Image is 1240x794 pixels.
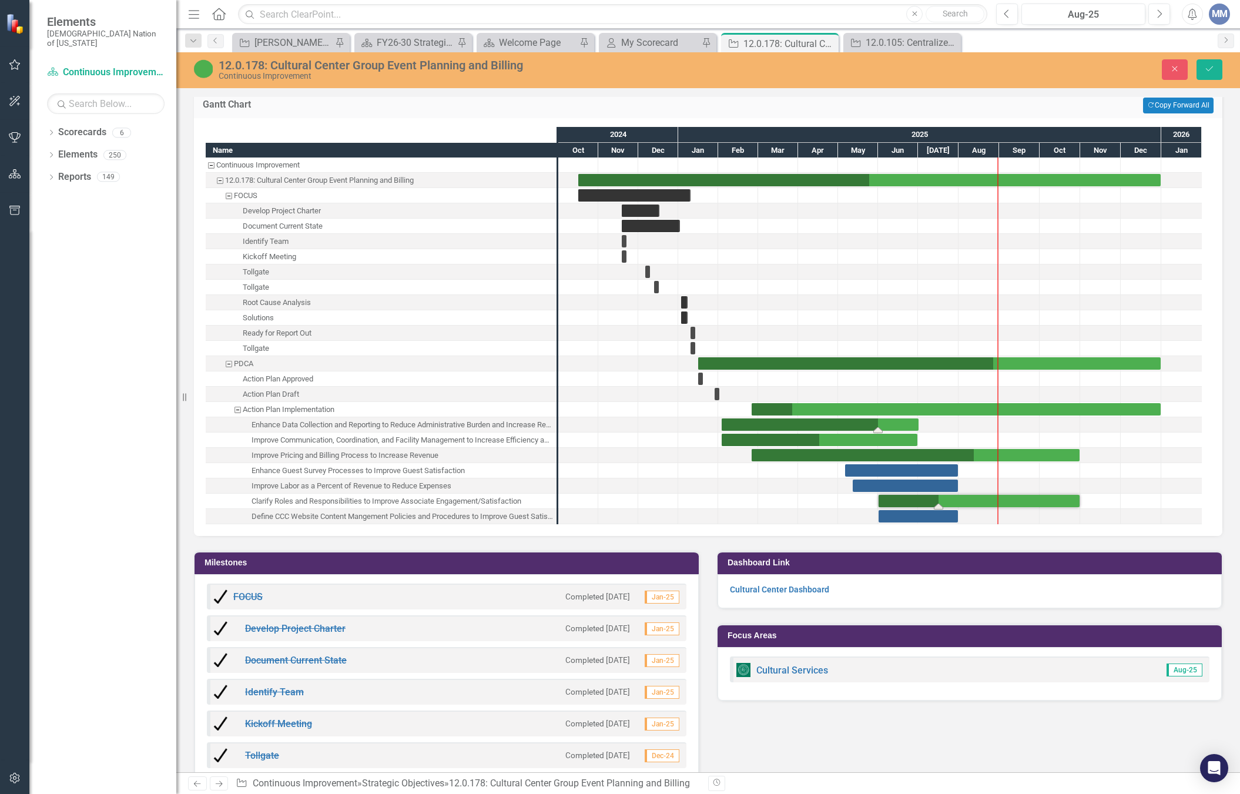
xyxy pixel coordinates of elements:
span: Jan-25 [645,686,679,699]
small: Completed [DATE] [565,623,630,634]
button: Aug-25 [1021,4,1145,25]
div: FY26-30 Strategic Plan [377,35,454,50]
div: Task: Start date: 2024-11-18 End date: 2024-11-18 [206,249,557,264]
div: Task: Start date: 2024-10-16 End date: 2025-01-10 [206,188,557,203]
a: Strategic Objectives [362,778,444,789]
div: Kickoff Meeting [206,249,557,264]
div: Apr [798,143,838,158]
div: Task: Start date: 2024-12-06 End date: 2024-12-06 [206,264,557,280]
div: Enhance Data Collection and Reporting to Reduce Administrative Burden and Increase Revenue [252,417,553,433]
div: Welcome Page [499,35,577,50]
div: Task: Start date: 2024-12-13 End date: 2024-12-13 [654,281,659,293]
div: 12.0.178: Cultural Center Group Event Planning and Billing [449,778,690,789]
div: Dec [1121,143,1161,158]
a: Continuous Improvement [47,66,165,79]
div: Task: Start date: 2025-01-03 End date: 2025-01-08 [681,311,688,324]
div: Task: Start date: 2025-01-16 End date: 2025-12-31 [206,356,557,371]
img: Completed [213,748,227,762]
div: Enhance Guest Survey Processes to Improve Guest Satisfaction [252,463,465,478]
div: Tollgate [243,264,269,280]
input: Search Below... [47,93,165,114]
a: Cultural Services [756,665,828,676]
div: Enhance Data Collection and Reporting to Reduce Administrative Burden and Increase Revenue [206,417,557,433]
a: Develop Project Charter [245,623,346,634]
div: Task: Start date: 2024-11-18 End date: 2024-12-17 [622,205,659,217]
div: Task: Start date: 2025-06-01 End date: 2025-10-31 [879,495,1080,507]
a: Scorecards [58,126,106,139]
div: 2024 [558,127,678,142]
div: Open Intercom Messenger [1200,754,1228,782]
div: 12.0.105: Centralized Call Center & Scheduling (Health) [866,35,958,50]
div: Task: Start date: 2025-01-16 End date: 2025-01-16 [206,371,557,387]
span: Aug-25 [1167,664,1202,676]
div: Document Current State [206,219,557,234]
div: Task: Start date: 2024-11-18 End date: 2025-01-02 [206,219,557,234]
small: Completed [DATE] [565,686,630,698]
h3: Gantt Chart [203,99,612,110]
div: Enhance Guest Survey Processes to Improve Guest Satisfaction [206,463,557,478]
a: FOCUS [233,591,263,602]
button: MM [1209,4,1230,25]
div: Sep [999,143,1040,158]
div: Action Plan Draft [243,387,299,402]
a: Kickoff Meeting [245,718,312,729]
div: Task: Start date: 2025-02-03 End date: 2025-07-01 [722,418,919,431]
div: Ready for Report Out [243,326,311,341]
div: Aug-25 [1025,8,1141,22]
div: Define CCC Website Content Mangement Policies and Procedures to Improve Guest Satisfaction [252,509,553,524]
span: Jan-25 [645,591,679,604]
small: Completed [DATE] [565,655,630,666]
div: Task: Start date: 2025-06-01 End date: 2025-10-31 [206,494,557,509]
div: Task: Start date: 2025-06-01 End date: 2025-07-31 [879,510,958,522]
div: Ready for Report Out [206,326,557,341]
div: Action Plan Implementation [243,402,334,417]
div: Improve Labor as a Percent of Revenue to Reduce Expenses [206,478,557,494]
div: Task: Start date: 2025-01-03 End date: 2025-01-08 [206,295,557,310]
div: Mar [758,143,798,158]
div: Improve Pricing and Billing Process to Increase Revenue [252,448,438,463]
div: Nov [1080,143,1121,158]
div: Task: Start date: 2024-11-18 End date: 2024-11-18 [206,234,557,249]
div: Task: Start date: 2025-02-24 End date: 2025-10-31 [752,449,1080,461]
div: Task: Start date: 2025-01-16 End date: 2025-01-16 [698,373,703,385]
h3: Milestones [205,558,693,567]
div: FOCUS [206,188,557,203]
div: 12.0.178: Cultural Center Group Event Planning and Billing [225,173,414,188]
a: 12.0.105: Centralized Call Center & Scheduling (Health) [846,35,958,50]
h3: Focus Areas [728,631,1216,640]
div: Task: Start date: 2025-02-24 End date: 2025-10-31 [206,448,557,463]
div: Task: Start date: 2025-02-03 End date: 2025-06-30 [722,434,917,446]
div: Task: Start date: 2025-01-10 End date: 2025-01-10 [206,341,557,356]
div: Continuous Improvement [219,72,773,81]
div: Improve Communication, Coordination, and Facility Management to Increase Efficiency and Productivity [206,433,557,448]
div: Action Plan Draft [206,387,557,402]
div: 2025 [678,127,1161,142]
div: Tollgate [206,264,557,280]
a: Continuous Improvement [253,778,357,789]
div: Tollgate [243,280,269,295]
span: Elements [47,15,165,29]
div: 149 [97,172,120,182]
div: PDCA [206,356,557,371]
small: Completed [DATE] [565,591,630,602]
div: Task: Start date: 2025-01-29 End date: 2025-01-29 [206,387,557,402]
a: My Scorecard [602,35,699,50]
div: Identify Team [243,234,289,249]
img: Completed [213,589,227,604]
button: Copy Forward All [1143,98,1214,113]
div: » » [236,777,699,790]
div: Task: Start date: 2025-01-16 End date: 2025-12-31 [698,357,1161,370]
div: 12.0.178: Cultural Center Group Event Planning and Billing [219,59,773,72]
img: Report [736,663,750,677]
div: 250 [103,150,126,160]
div: Task: Start date: 2024-11-18 End date: 2024-11-18 [622,250,626,263]
div: Task: Continuous Improvement Start date: 2024-10-16 End date: 2024-10-17 [206,158,557,173]
a: Elements [58,148,98,162]
a: Reports [58,170,91,184]
div: 2026 [1161,127,1202,142]
span: Search [943,9,968,18]
div: Solutions [243,310,274,326]
div: Jul [918,143,959,158]
div: Continuous Improvement [206,158,557,173]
